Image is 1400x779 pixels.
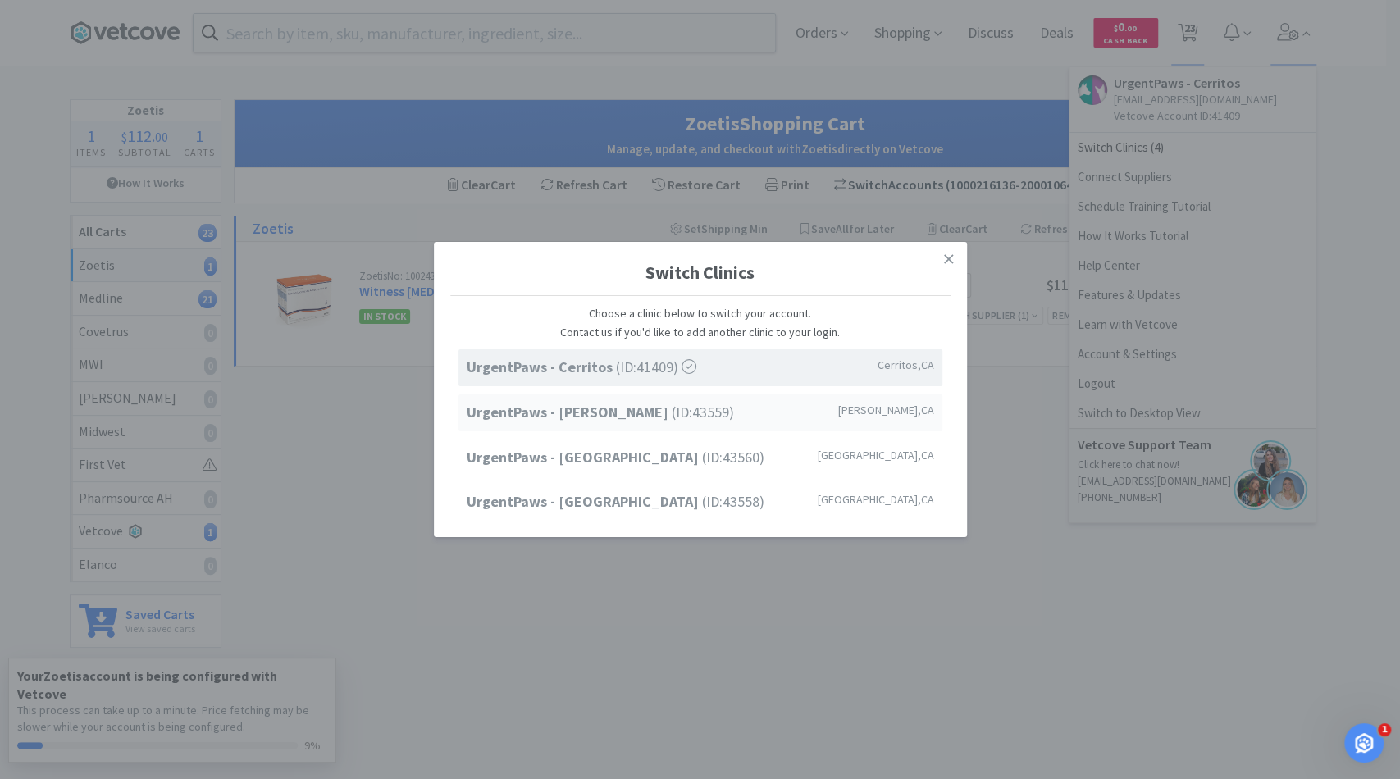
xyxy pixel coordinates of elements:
[878,356,934,374] span: Cerritos , CA
[467,403,672,421] strong: UrgentPaws - [PERSON_NAME]
[467,490,764,514] span: (ID: 43558 )
[467,447,702,466] strong: UrgentPaws - [GEOGRAPHIC_DATA]
[818,490,934,508] span: [GEOGRAPHIC_DATA] , CA
[1378,723,1391,736] span: 1
[467,356,696,380] span: (ID: 41409 )
[818,445,934,463] span: [GEOGRAPHIC_DATA] , CA
[458,304,942,341] p: Choose a clinic below to switch your account. Contact us if you'd like to add another clinic to y...
[1344,723,1384,763] iframe: Intercom live chat
[467,492,702,511] strong: UrgentPaws - [GEOGRAPHIC_DATA]
[467,401,734,425] span: (ID: 43559 )
[450,250,951,296] h1: Switch Clinics
[838,401,934,419] span: [PERSON_NAME] , CA
[467,445,764,469] span: (ID: 43560 )
[467,358,616,376] strong: UrgentPaws - Cerritos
